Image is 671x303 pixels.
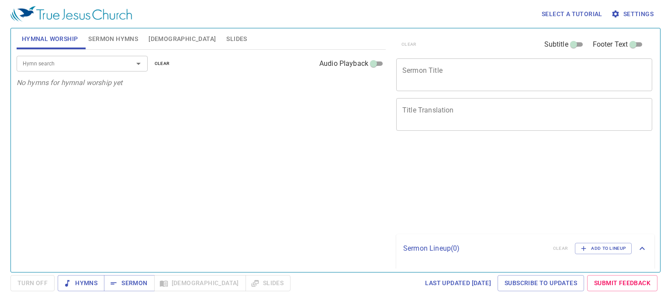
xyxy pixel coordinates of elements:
span: Subtitle [544,39,568,50]
button: Sermon [104,275,154,291]
img: True Jesus Church [10,6,132,22]
button: Add to Lineup [575,243,632,254]
a: Subscribe to Updates [498,275,584,291]
span: Slides [226,34,247,44]
span: Add to Lineup [581,245,626,252]
div: Sermon Lineup(0)clearAdd to Lineup [396,234,654,263]
button: Open [132,58,145,70]
span: Sermon [111,278,147,289]
span: Audio Playback [319,58,368,69]
span: Subscribe to Updates [505,278,577,289]
span: Hymnal Worship [22,34,78,44]
button: clear [149,58,175,69]
span: Select a tutorial [542,9,602,20]
button: Hymns [58,275,104,291]
span: Footer Text [593,39,628,50]
p: Sermon Lineup ( 0 ) [403,243,546,254]
span: [DEMOGRAPHIC_DATA] [149,34,216,44]
span: Settings [613,9,654,20]
i: No hymns for hymnal worship yet [17,78,123,87]
span: Sermon Hymns [88,34,138,44]
iframe: from-child [393,140,602,231]
span: Submit Feedback [594,278,650,289]
a: Last updated [DATE] [422,275,495,291]
button: Select a tutorial [538,6,606,22]
span: clear [155,60,170,68]
span: Hymns [65,278,97,289]
a: Submit Feedback [587,275,657,291]
span: Last updated [DATE] [425,278,491,289]
button: Settings [609,6,657,22]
